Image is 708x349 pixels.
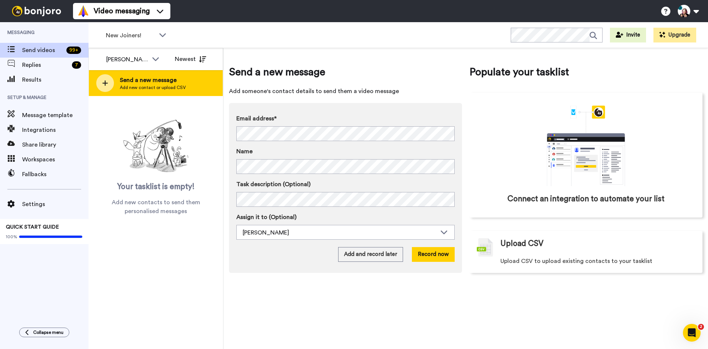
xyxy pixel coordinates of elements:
[66,47,81,54] div: 99 +
[610,28,646,42] button: Invite
[469,65,702,79] span: Populate your tasklist
[72,61,81,69] div: 7
[9,6,64,16] img: bj-logo-header-white.svg
[500,238,544,249] span: Upload CSV
[412,247,455,262] button: Record now
[507,194,664,205] span: Connect an integration to automate your list
[531,106,641,186] div: animation
[236,147,253,156] span: Name
[100,198,212,216] span: Add new contacts to send them personalised messages
[106,31,155,40] span: New Joiners!
[236,180,455,189] label: Task description (Optional)
[33,329,63,335] span: Collapse menu
[77,5,89,17] img: vm-color.svg
[683,324,701,342] iframe: Intercom live chat
[243,228,437,237] div: [PERSON_NAME]
[119,117,193,176] img: ready-set-action.png
[169,52,212,66] button: Newest
[236,213,455,222] label: Assign it to (Optional)
[22,170,88,179] span: Fallbacks
[698,324,704,330] span: 2
[117,181,195,192] span: Your tasklist is empty!
[19,328,69,337] button: Collapse menu
[22,126,88,134] span: Integrations
[236,114,455,123] label: Email address*
[22,111,88,120] span: Message template
[106,55,148,64] div: [PERSON_NAME]
[229,87,462,96] span: Add someone's contact details to send them a video message
[500,257,652,266] span: Upload CSV to upload existing contacts to your tasklist
[338,247,403,262] button: Add and record later
[6,234,17,240] span: 100%
[120,76,186,85] span: Send a new message
[477,238,493,257] img: csv-grey.png
[120,85,186,90] span: Add new contact or upload CSV
[22,140,88,149] span: Share library
[6,225,59,230] span: QUICK START GUIDE
[22,61,69,69] span: Replies
[22,75,88,84] span: Results
[22,46,63,55] span: Send videos
[22,200,88,209] span: Settings
[22,155,88,164] span: Workspaces
[229,65,462,79] span: Send a new message
[653,28,696,42] button: Upgrade
[94,6,150,16] span: Video messaging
